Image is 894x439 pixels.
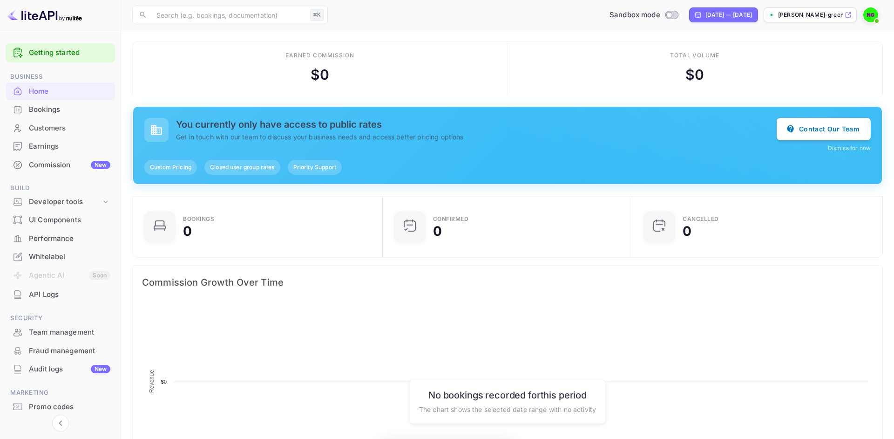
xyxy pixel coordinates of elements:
[204,163,280,171] span: Closed user group rates
[6,398,115,416] div: Promo codes
[670,51,720,60] div: Total volume
[419,390,596,401] h6: No bookings recorded for this period
[183,225,192,238] div: 0
[6,313,115,323] span: Security
[288,163,342,171] span: Priority Support
[29,141,110,152] div: Earnings
[419,405,596,414] p: The chart shows the selected date range with no activity
[6,137,115,155] a: Earnings
[6,286,115,304] div: API Logs
[6,43,115,62] div: Getting started
[6,211,115,228] a: UI Components
[176,132,777,142] p: Get in touch with our team to discuss your business needs and access better pricing options
[7,7,82,22] img: LiteAPI logo
[6,388,115,398] span: Marketing
[311,64,329,85] div: $ 0
[6,248,115,266] div: Whitelabel
[29,48,110,58] a: Getting started
[683,225,691,238] div: 0
[6,342,115,359] a: Fraud management
[29,346,110,357] div: Fraud management
[29,104,110,115] div: Bookings
[144,163,197,171] span: Custom Pricing
[6,398,115,415] a: Promo codes
[29,123,110,134] div: Customers
[183,216,214,222] div: Bookings
[6,119,115,137] a: Customers
[176,119,777,130] h5: You currently only have access to public rates
[777,118,871,140] button: Contact Our Team
[6,137,115,156] div: Earnings
[6,72,115,82] span: Business
[6,230,115,247] a: Performance
[29,215,110,226] div: UI Components
[705,11,752,19] div: [DATE] — [DATE]
[828,144,871,152] button: Dismiss for now
[610,10,660,21] span: Sandbox mode
[91,161,110,169] div: New
[6,194,115,210] div: Developer tools
[6,248,115,265] a: Whitelabel
[151,6,306,24] input: Search (e.g. bookings, documentation)
[6,230,115,248] div: Performance
[29,364,110,375] div: Audit logs
[29,197,101,207] div: Developer tools
[6,211,115,229] div: UI Components
[142,275,873,290] span: Commission Growth Over Time
[149,370,155,393] text: Revenue
[6,82,115,100] a: Home
[6,82,115,101] div: Home
[161,379,167,384] text: $0
[6,183,115,193] span: Build
[6,156,115,174] div: CommissionNew
[6,323,115,341] a: Team management
[6,360,115,378] div: Audit logsNew
[6,360,115,377] a: Audit logsNew
[6,323,115,342] div: Team management
[29,233,110,244] div: Performance
[29,327,110,338] div: Team management
[6,156,115,173] a: CommissionNew
[29,252,110,262] div: Whitelabel
[29,289,110,300] div: API Logs
[6,342,115,360] div: Fraud management
[683,216,719,222] div: CANCELLED
[433,216,469,222] div: Confirmed
[433,225,442,238] div: 0
[6,101,115,119] div: Bookings
[6,101,115,118] a: Bookings
[863,7,878,22] img: Nick Green
[606,10,682,21] div: Switch to Production mode
[29,160,110,171] div: Commission
[310,9,324,21] div: ⌘K
[52,415,69,432] button: Collapse navigation
[685,64,704,85] div: $ 0
[91,365,110,373] div: New
[6,286,115,303] a: API Logs
[6,119,115,137] div: Customers
[778,11,843,19] p: [PERSON_NAME]-green-adx35.nuite...
[29,402,110,412] div: Promo codes
[29,86,110,97] div: Home
[285,51,354,60] div: Earned commission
